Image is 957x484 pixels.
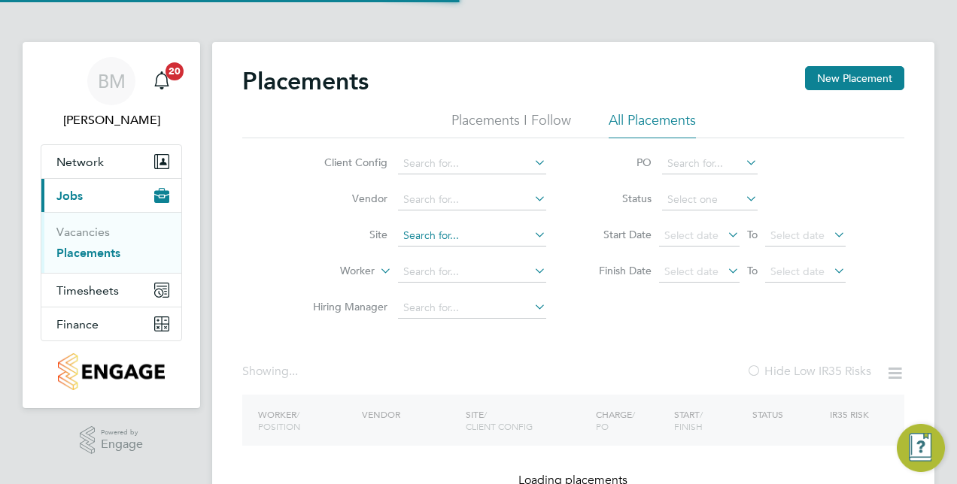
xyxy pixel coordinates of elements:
button: Timesheets [41,274,181,307]
span: To [743,225,762,244]
span: Bradley Martin [41,111,182,129]
span: Jobs [56,189,83,203]
label: Hiring Manager [301,300,387,313]
label: PO [584,156,652,169]
span: Finance [56,317,99,331]
span: Timesheets [56,283,119,298]
input: Search for... [398,153,546,174]
a: Vacancies [56,225,110,239]
label: Worker [288,264,375,279]
img: countryside-properties-logo-retina.png [58,353,164,390]
a: Placements [56,246,120,260]
input: Search for... [398,262,546,283]
span: 20 [166,62,184,80]
span: Engage [101,438,143,451]
label: Status [584,192,652,205]
input: Select one [662,189,758,210]
span: Network [56,155,104,169]
a: BM[PERSON_NAME] [41,57,182,129]
a: 20 [147,57,177,105]
input: Search for... [398,225,546,247]
nav: Main navigation [23,42,200,408]
span: To [743,261,762,280]
span: Select date [664,228,719,242]
span: BM [98,71,126,91]
span: Powered by [101,426,143,439]
div: Jobs [41,212,181,273]
li: Placements I Follow [451,111,571,138]
h2: Placements [242,66,369,96]
label: Client Config [301,156,387,169]
button: New Placement [805,66,904,90]
label: Finish Date [584,264,652,277]
div: Showing [242,364,301,380]
button: Network [41,145,181,178]
label: Start Date [584,228,652,241]
span: Select date [664,265,719,278]
span: ... [289,364,298,379]
input: Search for... [662,153,758,174]
label: Hide Low IR35 Risks [746,364,871,379]
a: Go to home page [41,353,182,390]
button: Engage Resource Center [897,424,945,472]
span: Select date [770,228,825,242]
li: All Placements [609,111,696,138]
a: Powered byEngage [80,426,144,455]
input: Search for... [398,189,546,210]
span: Select date [770,265,825,278]
button: Jobs [41,179,181,212]
label: Vendor [301,192,387,205]
input: Search for... [398,298,546,319]
button: Finance [41,307,181,340]
label: Site [301,228,387,241]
